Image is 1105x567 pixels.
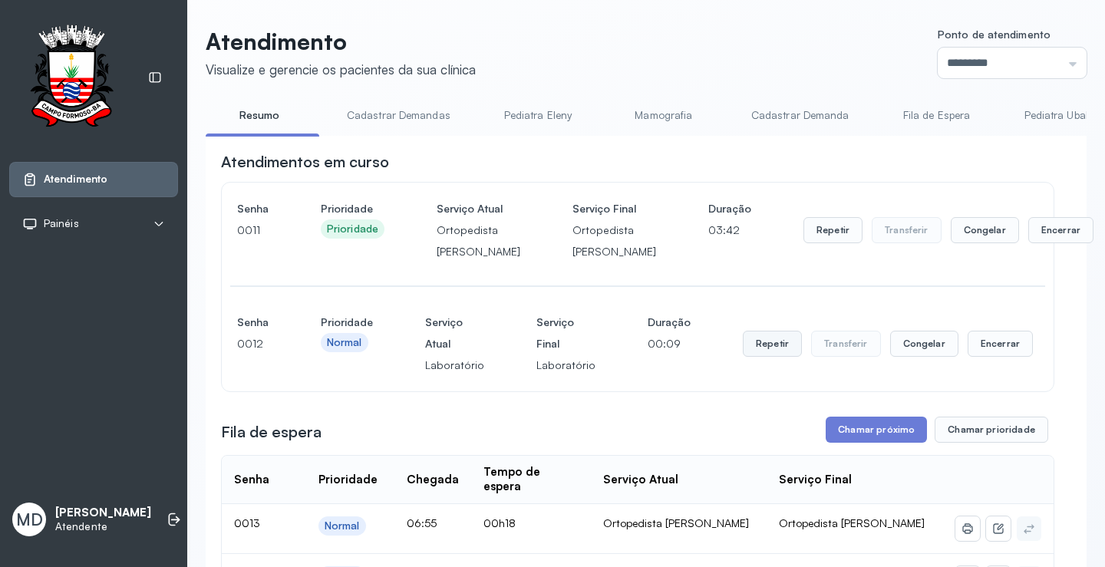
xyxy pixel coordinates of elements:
p: Atendente [55,520,151,533]
button: Chamar prioridade [935,417,1048,443]
a: Cadastrar Demanda [736,103,865,128]
span: Ponto de atendimento [938,28,1051,41]
span: 06:55 [407,516,437,529]
div: Normal [327,336,362,349]
div: Visualize e gerencie os pacientes da sua clínica [206,61,476,77]
h4: Prioridade [321,312,373,333]
button: Congelar [890,331,958,357]
p: Laboratório [425,354,484,376]
div: Prioridade [327,223,378,236]
div: Serviço Final [779,473,852,487]
button: Encerrar [1028,217,1093,243]
h4: Serviço Final [536,312,595,354]
a: Resumo [206,103,313,128]
h4: Senha [237,312,269,333]
h4: Serviço Final [572,198,656,219]
h4: Serviço Atual [425,312,484,354]
img: Logotipo do estabelecimento [16,25,127,131]
span: Ortopedista [PERSON_NAME] [779,516,925,529]
h4: Senha [237,198,269,219]
div: Ortopedista [PERSON_NAME] [603,516,754,530]
span: 00h18 [483,516,516,529]
p: Atendimento [206,28,476,55]
button: Transferir [811,331,881,357]
a: Fila de Espera [883,103,991,128]
h4: Prioridade [321,198,384,219]
button: Transferir [872,217,942,243]
div: Chegada [407,473,459,487]
p: 00:09 [648,333,691,354]
p: Laboratório [536,354,595,376]
span: Painéis [44,217,79,230]
button: Congelar [951,217,1019,243]
span: Atendimento [44,173,107,186]
a: Cadastrar Demandas [331,103,466,128]
h4: Duração [708,198,751,219]
div: Normal [325,519,360,532]
span: 0013 [234,516,260,529]
button: Chamar próximo [826,417,927,443]
a: Atendimento [22,172,165,187]
h3: Atendimentos em curso [221,151,389,173]
h4: Duração [648,312,691,333]
p: 03:42 [708,219,751,241]
p: 0011 [237,219,269,241]
p: Ortopedista [PERSON_NAME] [572,219,656,262]
div: Prioridade [318,473,378,487]
div: Senha [234,473,269,487]
p: 0012 [237,333,269,354]
button: Encerrar [968,331,1033,357]
a: Mamografia [610,103,717,128]
p: [PERSON_NAME] [55,506,151,520]
p: Ortopedista [PERSON_NAME] [437,219,520,262]
div: Tempo de espera [483,465,579,494]
button: Repetir [743,331,802,357]
div: Serviço Atual [603,473,678,487]
h4: Serviço Atual [437,198,520,219]
a: Pediatra Eleny [484,103,592,128]
button: Repetir [803,217,863,243]
h3: Fila de espera [221,421,322,443]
